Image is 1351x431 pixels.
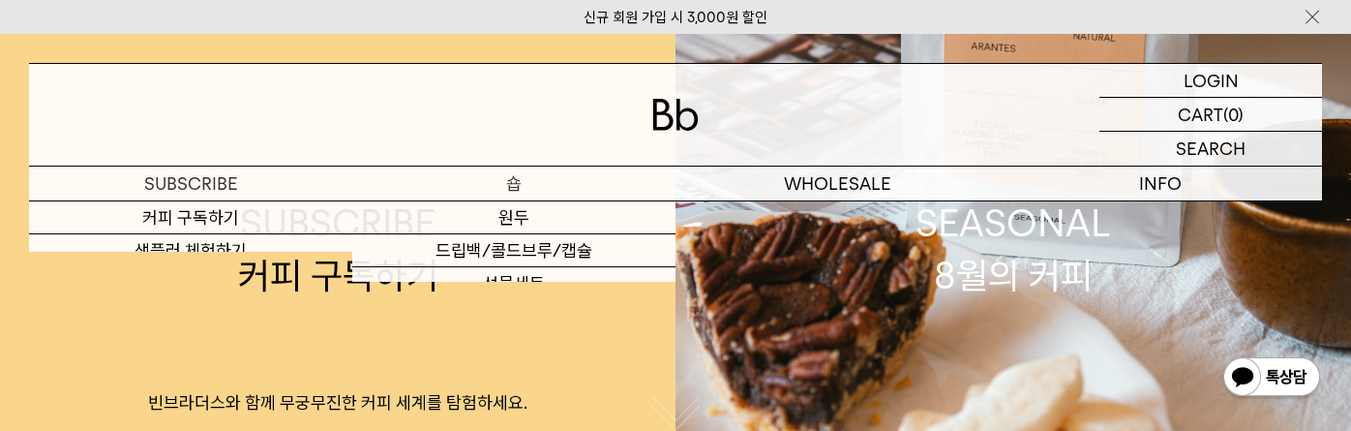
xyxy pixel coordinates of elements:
p: SEARCH [1176,132,1246,166]
a: 샘플러 체험하기 [29,234,352,267]
a: 신규 회원 가입 시 3,000원 할인 [584,9,767,26]
a: CART (0) [1099,98,1322,132]
a: 원두 [352,201,675,234]
p: WHOLESALE [675,167,999,200]
p: (0) [1223,98,1244,131]
a: LOGIN [1099,64,1322,98]
a: 드립백/콜드브루/캡슐 [352,234,675,267]
p: CART [1178,98,1223,131]
a: 숍 [352,167,675,200]
img: 로고 [652,99,699,131]
img: 카카오톡 채널 1:1 채팅 버튼 [1221,355,1322,402]
a: 커피 구독하기 [29,201,352,234]
a: SUBSCRIBE [29,167,352,200]
p: INFO [999,167,1322,200]
a: 선물세트 [352,267,675,300]
div: SEASONAL 8월의 커피 [916,198,1111,300]
p: LOGIN [1184,64,1239,97]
